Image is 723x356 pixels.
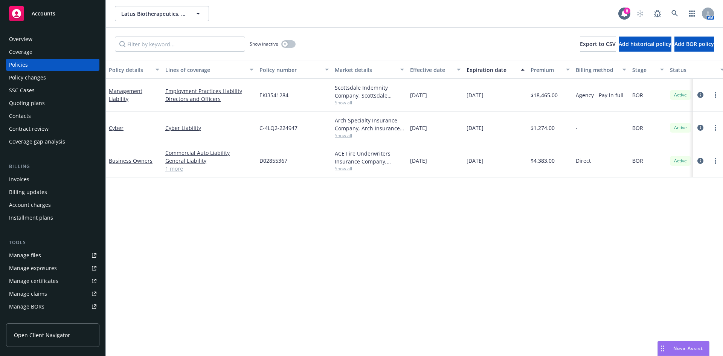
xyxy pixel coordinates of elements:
a: Start snowing [633,6,648,21]
div: Summary of insurance [9,313,66,325]
div: Billing updates [9,186,47,198]
span: BOR [632,91,643,99]
a: Cyber Liability [165,124,253,132]
span: $4,383.00 [531,157,555,165]
div: Lines of coverage [165,66,245,74]
span: Show all [335,132,404,139]
a: Switch app [685,6,700,21]
div: Installment plans [9,212,53,224]
button: Nova Assist [657,341,709,356]
span: Nova Assist [673,345,703,351]
div: Tools [6,239,99,246]
div: Market details [335,66,396,74]
a: Account charges [6,199,99,211]
a: Billing updates [6,186,99,198]
span: Active [673,92,688,98]
div: Manage claims [9,288,47,300]
a: General Liability [165,157,253,165]
span: Show inactive [250,41,278,47]
span: Accounts [32,11,55,17]
span: [DATE] [467,124,484,132]
a: Manage exposures [6,262,99,274]
a: Business Owners [109,157,153,164]
button: Effective date [407,61,464,79]
div: Billing [6,163,99,170]
a: Cyber [109,124,124,131]
a: Summary of insurance [6,313,99,325]
span: Add BOR policy [674,40,714,47]
a: Commercial Auto Liability [165,149,253,157]
a: Invoices [6,173,99,185]
span: Show all [335,99,404,106]
div: 8 [624,8,630,14]
a: Coverage gap analysis [6,136,99,148]
span: Export to CSV [580,40,616,47]
div: Policy number [259,66,320,74]
span: $18,465.00 [531,91,558,99]
div: Premium [531,66,561,74]
div: Status [670,66,716,74]
div: ACE Fire Underwriters Insurance Company, Chubb Group [335,150,404,165]
a: Directors and Officers [165,95,253,103]
div: Effective date [410,66,452,74]
a: Policy changes [6,72,99,84]
a: Employment Practices Liability [165,87,253,95]
a: Policies [6,59,99,71]
a: Manage claims [6,288,99,300]
span: D02855367 [259,157,287,165]
span: BOR [632,157,643,165]
button: Add historical policy [619,37,671,52]
a: Manage BORs [6,301,99,313]
span: [DATE] [410,124,427,132]
a: Manage certificates [6,275,99,287]
span: Direct [576,157,591,165]
span: Latus Biotherapeutics, Inc. [121,10,186,18]
button: Policy number [256,61,332,79]
span: - [576,124,578,132]
a: Quoting plans [6,97,99,109]
a: SSC Cases [6,84,99,96]
a: Contract review [6,123,99,135]
div: Arch Specialty Insurance Company, Arch Insurance Company, Coalition Insurance Solutions (MGA) [335,116,404,132]
a: Installment plans [6,212,99,224]
a: more [711,123,720,132]
div: Stage [632,66,656,74]
span: $1,274.00 [531,124,555,132]
div: Account charges [9,199,51,211]
div: Policy details [109,66,151,74]
span: [DATE] [467,157,484,165]
span: Active [673,124,688,131]
div: Coverage gap analysis [9,136,65,148]
div: Policies [9,59,28,71]
div: Manage BORs [9,301,44,313]
a: more [711,156,720,165]
span: Active [673,157,688,164]
a: Overview [6,33,99,45]
div: Quoting plans [9,97,45,109]
button: Expiration date [464,61,528,79]
a: circleInformation [696,156,705,165]
a: Report a Bug [650,6,665,21]
a: Accounts [6,3,99,24]
a: Management Liability [109,87,142,102]
button: Market details [332,61,407,79]
button: Stage [629,61,667,79]
span: [DATE] [467,91,484,99]
a: Manage files [6,249,99,261]
div: Drag to move [658,341,667,356]
div: Manage exposures [9,262,57,274]
span: BOR [632,124,643,132]
div: Coverage [9,46,32,58]
button: Billing method [573,61,629,79]
span: Agency - Pay in full [576,91,624,99]
button: Lines of coverage [162,61,256,79]
button: Latus Biotherapeutics, Inc. [115,6,209,21]
div: Overview [9,33,32,45]
div: Billing method [576,66,618,74]
div: Manage certificates [9,275,58,287]
span: C-4LQ2-224947 [259,124,297,132]
div: Expiration date [467,66,516,74]
a: circleInformation [696,90,705,99]
div: Contacts [9,110,31,122]
button: Add BOR policy [674,37,714,52]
